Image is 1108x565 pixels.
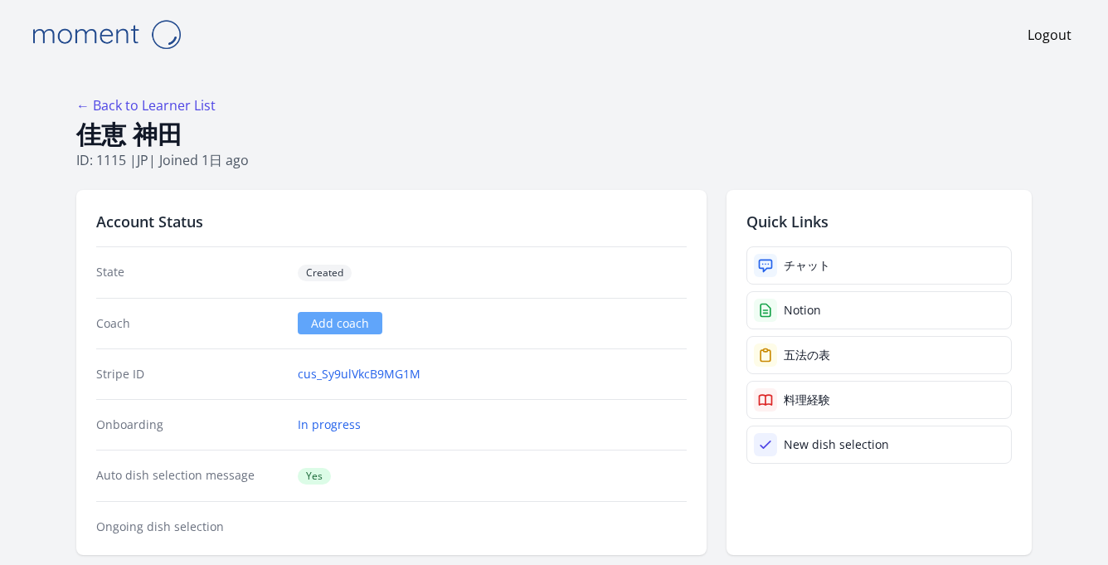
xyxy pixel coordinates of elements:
[76,96,216,114] a: ← Back to Learner List
[746,210,1012,233] h2: Quick Links
[746,381,1012,419] a: 料理経験
[298,265,352,281] span: Created
[76,150,1032,170] p: ID: 1115 | | Joined 1日 ago
[298,312,382,334] a: Add coach
[298,416,361,433] a: In progress
[746,336,1012,374] a: 五法の表
[96,315,284,332] dt: Coach
[784,302,821,319] div: Notion
[137,151,148,169] span: jp
[96,467,284,485] dt: Auto dish selection message
[746,291,1012,329] a: Notion
[23,13,189,56] img: Moment
[746,426,1012,464] a: New dish selection
[1028,25,1072,45] a: Logout
[76,119,1032,150] h1: 佳恵 神田
[784,436,889,453] div: New dish selection
[784,347,830,363] div: 五法の表
[784,257,830,274] div: チャット
[96,519,284,535] dt: Ongoing dish selection
[96,264,284,281] dt: State
[784,392,830,408] div: 料理経験
[96,366,284,382] dt: Stripe ID
[298,468,331,485] span: Yes
[96,210,687,233] h2: Account Status
[746,246,1012,285] a: チャット
[298,366,420,382] a: cus_Sy9ulVkcB9MG1M
[96,416,284,433] dt: Onboarding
